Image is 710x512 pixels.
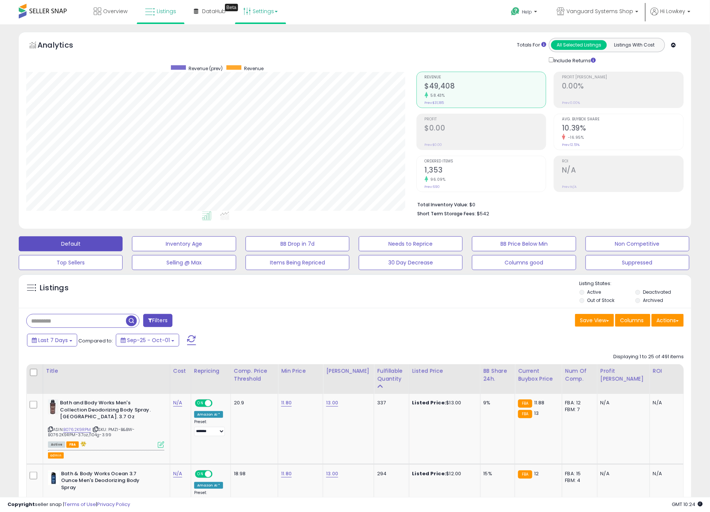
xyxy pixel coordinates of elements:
[27,334,77,347] button: Last 7 Days
[63,426,91,433] a: B0762K9RPM
[173,367,188,375] div: Cost
[79,441,87,446] i: hazardous material
[477,210,490,217] span: $542
[244,65,264,72] span: Revenue
[97,501,130,508] a: Privacy Policy
[534,399,545,406] span: 11.88
[565,399,592,406] div: FBA: 12
[281,470,292,477] a: 11.80
[565,406,592,413] div: FBM: 7
[534,410,539,417] span: 13
[601,399,644,406] div: N/A
[562,117,683,122] span: Avg. Buybox Share
[601,470,644,477] div: N/A
[194,419,225,436] div: Preset:
[653,470,678,477] div: N/A
[428,177,446,182] small: 96.09%
[48,399,58,414] img: 31BYB5r-RgL._SL40_.jpg
[484,367,512,383] div: BB Share 24h.
[412,470,446,477] b: Listed Price:
[620,317,644,324] span: Columns
[518,470,532,479] small: FBA
[234,470,272,477] div: 18.98
[196,471,205,477] span: ON
[425,82,546,92] h2: $49,408
[518,410,532,418] small: FBA
[103,8,127,15] span: Overview
[562,143,580,147] small: Prev: 12.51%
[211,400,223,407] span: OFF
[194,367,228,375] div: Repricing
[586,236,689,251] button: Non Competitive
[202,8,226,15] span: DataHub
[7,501,130,508] div: seller snap | |
[562,101,580,105] small: Prev: 0.00%
[412,470,475,477] div: $12.00
[425,185,440,189] small: Prev: 690
[551,40,607,50] button: All Selected Listings
[517,42,546,49] div: Totals For
[60,399,151,422] b: Bath and Body Works Men's Collection Deodorizing Body Spray. [GEOGRAPHIC_DATA]. 3.7 Oz
[61,470,152,493] b: Bath & Body Works Ocean 3.7 Ounce Men's Deodorizing Body Spray
[587,297,614,303] label: Out of Stock
[652,314,684,327] button: Actions
[19,255,123,270] button: Top Sellers
[518,399,532,408] small: FBA
[132,236,236,251] button: Inventory Age
[425,75,546,80] span: Revenue
[653,399,678,406] div: N/A
[650,8,691,24] a: Hi Lowkey
[246,236,349,251] button: BB Drop in 7d
[672,501,703,508] span: 2025-10-9 10:24 GMT
[425,101,444,105] small: Prev: $31,185
[116,334,179,347] button: Sep-25 - Oct-01
[653,367,680,375] div: ROI
[37,40,88,52] h5: Analytics
[48,470,59,485] img: 31WDgSX1j5L._SL40_.jpg
[7,501,35,508] strong: Copyright
[472,236,576,251] button: BB Price Below Min
[425,143,442,147] small: Prev: $0.00
[234,367,275,383] div: Comp. Price Threshold
[607,40,662,50] button: Listings With Cost
[194,482,223,489] div: Amazon AI *
[472,255,576,270] button: Columns good
[613,353,684,360] div: Displaying 1 to 25 of 491 items
[377,367,406,383] div: Fulfillable Quantity
[48,426,135,438] span: | SKU: PMZI-B&BW-B0762K9RPM-3.7oz/104g-3.99
[234,399,272,406] div: 20.9
[580,280,691,287] p: Listing States:
[601,367,647,383] div: Profit [PERSON_NAME]
[196,400,205,407] span: ON
[46,367,167,375] div: Title
[484,470,509,477] div: 15%
[562,159,683,164] span: ROI
[575,314,614,327] button: Save View
[418,201,469,208] b: Total Inventory Value:
[484,399,509,406] div: 9%
[132,255,236,270] button: Selling @ Max
[418,200,678,209] li: $0
[562,185,577,189] small: Prev: N/A
[565,477,592,484] div: FBM: 4
[425,117,546,122] span: Profit
[565,135,584,140] small: -16.95%
[566,8,633,15] span: Vanguard Systems Shop
[48,399,164,447] div: ASIN:
[425,166,546,176] h2: 1,353
[562,82,683,92] h2: 0.00%
[211,471,223,477] span: OFF
[425,159,546,164] span: Ordered Items
[562,75,683,80] span: Profit [PERSON_NAME]
[543,56,605,64] div: Include Returns
[66,441,79,448] span: FBA
[412,367,477,375] div: Listed Price
[326,470,338,477] a: 13.00
[40,283,69,293] h5: Listings
[246,255,349,270] button: Items Being Repriced
[428,93,445,98] small: 58.43%
[511,7,520,16] i: Get Help
[643,289,671,295] label: Deactivated
[326,367,371,375] div: [PERSON_NAME]
[225,4,238,11] div: Tooltip anchor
